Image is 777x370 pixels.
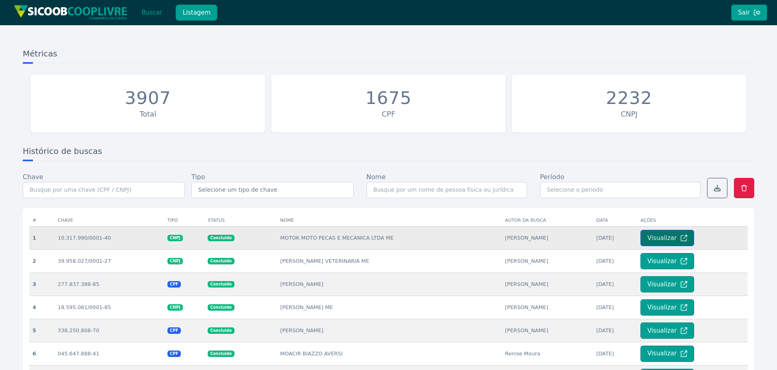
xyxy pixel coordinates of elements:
th: 2 [29,249,54,273]
td: 39.958.027/0001-27 [54,249,164,273]
h3: Histórico de buscas [23,145,754,160]
th: Ações [637,214,748,227]
th: 6 [29,342,54,365]
img: img/sicoob_cooplivre.png [14,5,128,20]
label: Período [540,172,564,182]
th: 3 [29,273,54,296]
div: 3907 [125,88,171,109]
th: Autor da busca [502,214,593,227]
span: CPF [167,327,181,334]
span: Concluido [208,258,234,264]
button: Visualizar [640,230,694,246]
h3: Métricas [23,48,754,63]
td: 045.647.888-41 [54,342,164,365]
button: Listagem [176,4,217,21]
td: 338.250.808-70 [54,319,164,342]
td: [PERSON_NAME] [502,226,593,249]
td: [PERSON_NAME] [277,319,502,342]
button: Visualizar [640,276,694,292]
div: CPF [276,109,501,119]
span: CPF [167,351,181,357]
span: Concluido [208,235,234,241]
td: MOTOK MOTO PECAS E MECANICA LTDA ME [277,226,502,249]
td: 18.595.081/0001-85 [54,296,164,319]
th: Status [204,214,277,227]
span: Concluido [208,304,234,311]
td: [DATE] [593,342,637,365]
td: [PERSON_NAME] [502,249,593,273]
th: Tipo [164,214,204,227]
div: CNPJ [516,109,742,119]
td: [DATE] [593,296,637,319]
td: MOACIR BIAZZO AVERSI [277,342,502,365]
td: [DATE] [593,319,637,342]
td: [PERSON_NAME] ME [277,296,502,319]
button: Sair [731,4,767,21]
td: [PERSON_NAME] [502,319,593,342]
td: [DATE] [593,249,637,273]
label: Nome [367,172,386,182]
button: Visualizar [640,253,694,269]
td: [PERSON_NAME] [502,273,593,296]
span: CNPJ [167,304,183,311]
span: Concluido [208,327,234,334]
span: Concluido [208,281,234,288]
label: Tipo [191,172,205,182]
input: Busque por um nome de pessoa física ou jurídica [367,182,527,198]
td: [DATE] [593,273,637,296]
span: CPF [167,281,181,288]
th: Nome [277,214,502,227]
td: 10.317.990/0001-40 [54,226,164,249]
div: 2232 [606,88,652,109]
input: Busque por uma chave (CPF / CNPJ) [23,182,185,198]
label: Chave [23,172,43,182]
th: Data [593,214,637,227]
span: CNPJ [167,258,183,264]
span: CNPJ [167,235,183,241]
th: 4 [29,296,54,319]
th: 5 [29,319,54,342]
div: Total [35,109,261,119]
button: Visualizar [640,299,694,316]
div: 1675 [365,88,412,109]
td: 277.837.388-85 [54,273,164,296]
button: Visualizar [640,322,694,339]
input: Selecione o período [540,182,701,198]
button: Visualizar [640,346,694,362]
td: Renise Moura [502,342,593,365]
td: [DATE] [593,226,637,249]
button: Buscar [135,4,169,21]
th: # [29,214,54,227]
td: [PERSON_NAME] [277,273,502,296]
td: [PERSON_NAME] [502,296,593,319]
span: Concluido [208,351,234,357]
th: 1 [29,226,54,249]
th: Chave [54,214,164,227]
td: [PERSON_NAME] VETERINARIA ME [277,249,502,273]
